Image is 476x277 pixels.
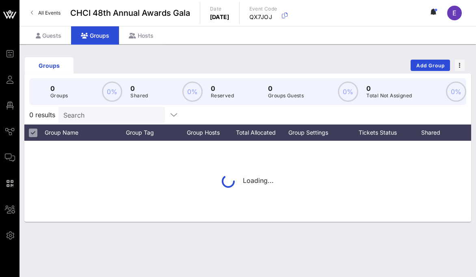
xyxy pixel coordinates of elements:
[210,5,229,13] p: Date
[50,84,68,93] p: 0
[119,26,163,45] div: Hosts
[130,92,148,100] p: Shared
[130,84,148,93] p: 0
[211,84,234,93] p: 0
[411,60,450,71] button: Add Group
[26,26,71,45] div: Guests
[183,125,232,141] div: Group Hosts
[210,13,229,21] p: [DATE]
[366,84,412,93] p: 0
[249,13,277,21] p: QX7JOJ
[452,9,457,17] span: E
[211,92,234,100] p: Reserved
[126,125,183,141] div: Group Tag
[45,125,126,141] div: Group Name
[222,175,274,188] div: Loading...
[447,6,462,20] div: E
[50,92,68,100] p: Groups
[268,84,304,93] p: 0
[25,61,74,70] div: Groups
[38,10,61,16] span: All Events
[410,125,459,141] div: Shared
[71,26,119,45] div: Groups
[232,125,288,141] div: Total Allocated
[249,5,277,13] p: Event Code
[70,7,190,19] span: CHCI 48th Annual Awards Gala
[268,92,304,100] p: Groups Guests
[366,92,412,100] p: Total Not Assigned
[416,62,445,69] span: Add Group
[26,6,65,19] a: All Events
[288,125,345,141] div: Group Settings
[29,110,55,120] span: 0 results
[345,125,410,141] div: Tickets Status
